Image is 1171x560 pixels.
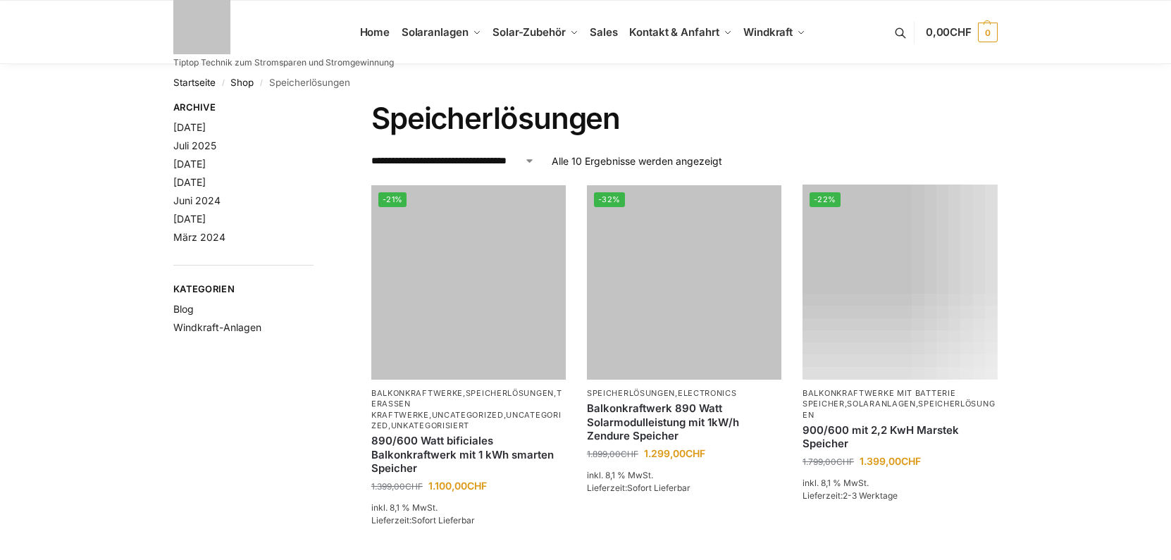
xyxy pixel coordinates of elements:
[466,388,554,398] a: Speicherlösungen
[644,447,705,459] bdi: 1.299,00
[173,64,998,101] nav: Breadcrumb
[627,483,690,493] span: Sofort Lieferbar
[173,158,206,170] a: [DATE]
[587,185,781,380] a: -32%Balkonkraftwerk 890 Watt Solarmodulleistung mit 1kW/h Zendure Speicher
[950,25,972,39] span: CHF
[216,77,230,89] span: /
[552,154,722,168] p: Alle 10 Ergebnisse werden angezeigt
[173,58,394,67] p: Tiptop Technik zum Stromsparen und Stromgewinnung
[587,469,781,482] p: inkl. 8,1 % MwSt.
[587,402,781,443] a: Balkonkraftwerk 890 Watt Solarmodulleistung mit 1kW/h Zendure Speicher
[686,447,705,459] span: CHF
[587,388,781,399] p: ,
[173,282,314,297] span: Kategorien
[629,25,719,39] span: Kontakt & Anfahrt
[371,434,566,475] a: 890/600 Watt bificiales Balkonkraftwerk mit 1 kWh smarten Speicher
[803,490,898,501] span: Lieferzeit:
[371,185,566,380] a: -21%ASE 1000 Batteriespeicher
[173,213,206,225] a: [DATE]
[836,456,854,467] span: CHF
[173,77,216,88] a: Startseite
[587,388,675,398] a: Speicherlösungen
[411,515,475,525] span: Sofort Lieferbar
[173,176,206,188] a: [DATE]
[590,25,618,39] span: Sales
[254,77,268,89] span: /
[402,25,469,39] span: Solaranlagen
[803,477,997,490] p: inkl. 8,1 % MwSt.
[371,515,475,525] span: Lieferzeit:
[371,388,566,432] p: , , , , ,
[395,1,486,64] a: Solaranlagen
[173,121,206,133] a: [DATE]
[587,185,781,380] img: Balkonkraftwerk 890 Watt Solarmodulleistung mit 1kW/h Zendure Speicher
[371,502,566,514] p: inkl. 8,1 % MwSt.
[230,77,254,88] a: Shop
[847,399,915,409] a: Solaranlagen
[738,1,812,64] a: Windkraft
[173,194,221,206] a: Juni 2024
[173,101,314,115] span: Archive
[901,455,921,467] span: CHF
[173,303,194,315] a: Blog
[678,388,737,398] a: Electronics
[803,423,997,451] a: 900/600 mit 2,2 KwH Marstek Speicher
[587,449,638,459] bdi: 1.899,00
[803,399,995,419] a: Speicherlösungen
[926,25,972,39] span: 0,00
[173,231,225,243] a: März 2024
[584,1,624,64] a: Sales
[492,25,566,39] span: Solar-Zubehör
[860,455,921,467] bdi: 1.399,00
[371,481,423,492] bdi: 1.399,00
[803,185,997,380] a: -22%Balkonkraftwerk mit Marstek Speicher
[371,388,463,398] a: Balkonkraftwerke
[371,388,562,420] a: Terassen Kraftwerke
[621,449,638,459] span: CHF
[743,25,793,39] span: Windkraft
[803,456,854,467] bdi: 1.799,00
[467,480,487,492] span: CHF
[624,1,738,64] a: Kontakt & Anfahrt
[173,139,216,151] a: Juli 2025
[371,410,562,430] a: Uncategorized
[371,185,566,380] img: ASE 1000 Batteriespeicher
[371,101,998,136] h1: Speicherlösungen
[432,410,504,420] a: Uncategorized
[926,11,998,54] a: 0,00CHF 0
[803,388,955,409] a: Balkonkraftwerke mit Batterie Speicher
[173,321,261,333] a: Windkraft-Anlagen
[587,483,690,493] span: Lieferzeit:
[371,154,535,168] select: Shop-Reihenfolge
[405,481,423,492] span: CHF
[803,185,997,380] img: Balkonkraftwerk mit Marstek Speicher
[428,480,487,492] bdi: 1.100,00
[391,421,470,430] a: Unkategorisiert
[314,101,322,117] button: Close filters
[978,23,998,42] span: 0
[843,490,898,501] span: 2-3 Werktage
[803,388,997,421] p: , ,
[487,1,584,64] a: Solar-Zubehör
